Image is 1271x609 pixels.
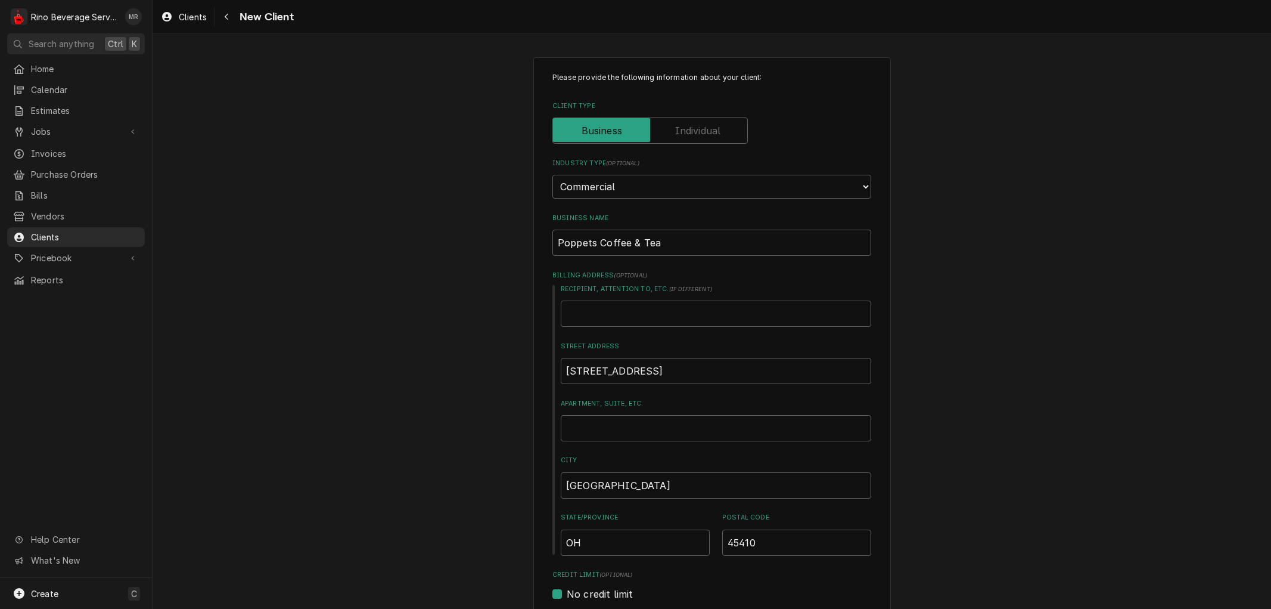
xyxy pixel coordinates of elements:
[7,122,145,141] a: Go to Jobs
[31,63,139,75] span: Home
[552,159,871,168] label: Industry Type
[31,104,139,117] span: Estimates
[11,8,27,25] div: R
[125,8,142,25] div: Melissa Rinehart's Avatar
[31,125,121,138] span: Jobs
[552,101,871,111] label: Client Type
[552,214,871,256] div: Business Name
[552,570,871,580] label: Credit Limit
[31,210,139,222] span: Vendors
[156,7,212,27] a: Clients
[31,252,121,264] span: Pricebook
[561,513,710,523] label: State/Province
[614,272,647,279] span: ( optional )
[567,587,633,601] label: No credit limit
[561,399,871,441] div: Apartment, Suite, etc.
[31,189,139,202] span: Bills
[552,101,871,144] div: Client Type
[552,570,871,601] div: Credit Limit
[7,80,145,100] a: Calendar
[561,456,871,498] div: City
[552,72,871,83] p: Please provide the following information about your client:
[125,8,142,25] div: MR
[7,101,145,120] a: Estimates
[31,554,138,567] span: What's New
[31,589,58,599] span: Create
[11,8,27,25] div: Rino Beverage Service's Avatar
[236,9,294,25] span: New Client
[31,231,139,243] span: Clients
[561,456,871,465] label: City
[7,248,145,268] a: Go to Pricebook
[108,38,123,50] span: Ctrl
[179,11,207,23] span: Clients
[31,274,139,286] span: Reports
[552,271,871,556] div: Billing Address
[31,11,119,23] div: Rino Beverage Service
[561,399,871,409] label: Apartment, Suite, etc.
[722,513,871,523] label: Postal Code
[722,513,871,555] div: Postal Code
[132,38,137,50] span: K
[7,186,145,205] a: Bills
[561,285,871,327] div: Recipient, Attention To, etc.
[7,227,145,247] a: Clients
[552,159,871,199] div: Industry Type
[561,285,871,294] label: Recipient, Attention To, etc.
[7,59,145,79] a: Home
[606,160,639,166] span: ( optional )
[7,206,145,226] a: Vendors
[31,84,139,96] span: Calendar
[561,342,871,351] label: Street Address
[31,533,138,546] span: Help Center
[561,342,871,384] div: Street Address
[669,286,712,292] span: ( if different )
[217,7,236,26] button: Navigate back
[7,530,145,549] a: Go to Help Center
[131,588,137,600] span: C
[7,165,145,184] a: Purchase Orders
[599,571,633,578] span: (optional)
[552,271,871,280] label: Billing Address
[7,270,145,290] a: Reports
[7,551,145,570] a: Go to What's New
[7,144,145,163] a: Invoices
[552,214,871,223] label: Business Name
[561,513,710,555] div: State/Province
[31,168,139,181] span: Purchase Orders
[29,38,94,50] span: Search anything
[7,33,145,54] button: Search anythingCtrlK
[31,147,139,160] span: Invoices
